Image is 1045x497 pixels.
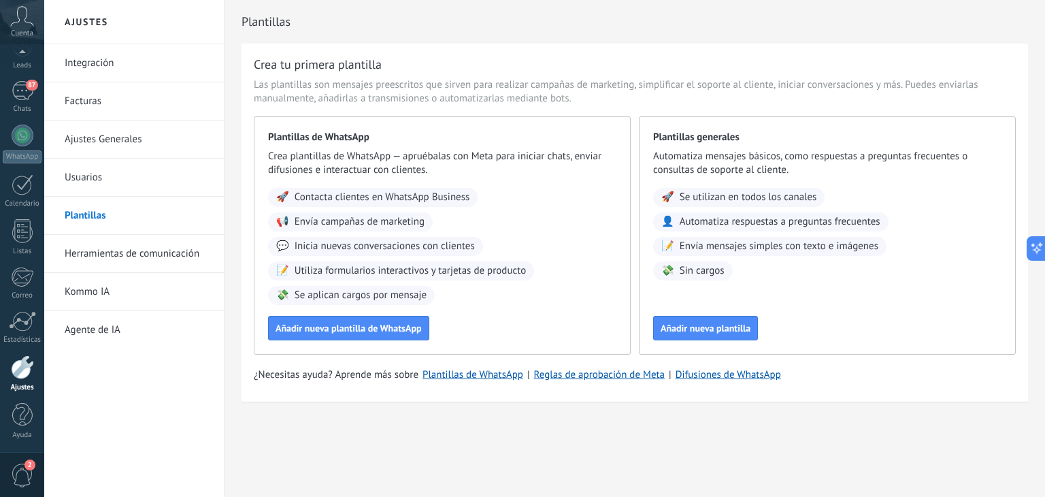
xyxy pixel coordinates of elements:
[65,273,210,311] a: Kommo IA
[3,105,42,114] div: Chats
[680,240,878,253] span: Envía mensajes simples con texto e imágenes
[254,368,418,382] span: ¿Necesitas ayuda? Aprende más sobre
[3,247,42,256] div: Listas
[3,383,42,392] div: Ajustes
[276,323,422,333] span: Añadir nueva plantilla de WhatsApp
[65,121,210,159] a: Ajustes Generales
[254,368,1016,382] div: | |
[44,82,224,121] li: Facturas
[3,61,42,70] div: Leads
[268,131,616,144] span: Plantillas de WhatsApp
[653,316,758,340] button: Añadir nueva plantilla
[295,264,527,278] span: Utiliza formularios interactivos y tarjetas de producto
[295,215,425,229] span: Envía campañas de marketing
[3,431,42,440] div: Ayuda
[661,323,750,333] span: Añadir nueva plantilla
[3,199,42,208] div: Calendario
[11,29,33,38] span: Cuenta
[65,197,210,235] a: Plantillas
[295,191,470,204] span: Contacta clientes en WhatsApp Business
[26,80,37,91] span: 87
[65,235,210,273] a: Herramientas de comunicación
[680,191,817,204] span: Se utilizan en todos los canales
[653,131,1001,144] span: Plantillas generales
[254,56,382,73] h3: Crea tu primera plantilla
[65,311,210,349] a: Agente de IA
[680,215,880,229] span: Automatiza respuestas a preguntas frecuentes
[242,8,1028,35] h2: Plantillas
[44,311,224,349] li: Agente de IA
[276,191,289,204] span: 🚀
[661,264,674,278] span: 💸
[254,78,1016,106] span: Las plantillas son mensajes preescritos que sirven para realizar campañas de marketing, simplific...
[65,159,210,197] a: Usuarios
[422,368,523,381] a: Plantillas de WhatsApp
[661,240,674,253] span: 📝
[44,44,224,82] li: Integración
[276,289,289,302] span: 💸
[44,273,224,311] li: Kommo IA
[534,368,665,381] a: Reglas de aprobación de Meta
[268,316,429,340] button: Añadir nueva plantilla de WhatsApp
[44,197,224,235] li: Plantillas
[44,235,224,273] li: Herramientas de comunicación
[3,150,42,163] div: WhatsApp
[268,150,616,177] span: Crea plantillas de WhatsApp — apruébalas con Meta para iniciar chats, enviar difusiones e interac...
[3,291,42,300] div: Correo
[295,240,475,253] span: Inicia nuevas conversaciones con clientes
[661,191,674,204] span: 🚀
[44,159,224,197] li: Usuarios
[653,150,1001,177] span: Automatiza mensajes básicos, como respuestas a preguntas frecuentes o consultas de soporte al cli...
[276,240,289,253] span: 💬
[661,215,674,229] span: 👤
[24,460,35,470] span: 2
[44,121,224,159] li: Ajustes Generales
[295,289,427,302] span: Se aplican cargos por mensaje
[276,264,289,278] span: 📝
[65,44,210,82] a: Integración
[680,264,725,278] span: Sin cargos
[3,336,42,344] div: Estadísticas
[276,215,289,229] span: 📢
[676,368,781,381] a: Difusiones de WhatsApp
[65,82,210,121] a: Facturas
